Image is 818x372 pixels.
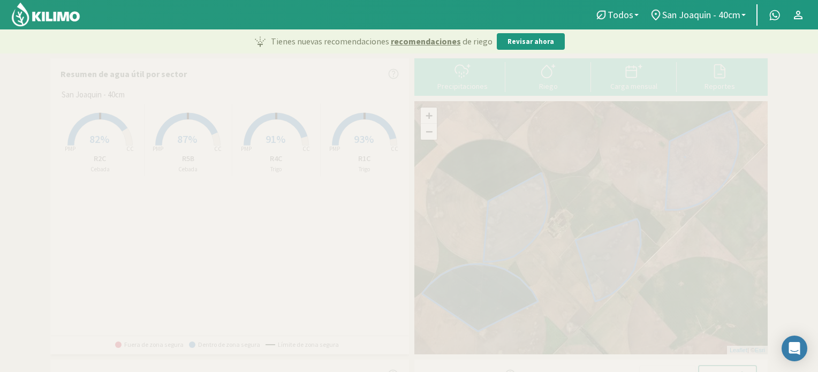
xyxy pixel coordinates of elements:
[421,108,437,124] a: Zoom in
[56,165,144,174] p: Cebada
[145,153,232,164] p: R5B
[608,9,633,20] span: Todos
[423,82,502,90] div: Precipitaciones
[60,67,187,80] p: Resumen de agua útil por sector
[11,2,81,27] img: Kilimo
[145,165,232,174] p: Cebada
[271,35,493,48] p: Tienes nuevas recomendaciones
[56,153,144,164] p: R2C
[153,145,163,153] tspan: PMP
[321,165,409,174] p: Trigo
[594,82,673,90] div: Carga mensual
[680,82,759,90] div: Reportes
[677,62,762,90] button: Reportes
[730,347,747,353] a: Leaflet
[421,124,437,140] a: Zoom out
[126,145,134,153] tspan: CC
[241,145,252,153] tspan: PMP
[354,132,374,146] span: 93%
[177,132,197,146] span: 87%
[266,132,285,146] span: 91%
[65,145,75,153] tspan: PMP
[232,153,320,164] p: R4C
[591,62,677,90] button: Carga mensual
[391,35,461,48] span: recomendaciones
[302,145,310,153] tspan: CC
[420,62,505,90] button: Precipitaciones
[232,165,320,174] p: Trigo
[497,33,565,50] button: Revisar ahora
[463,35,493,48] span: de riego
[329,145,340,153] tspan: PMP
[391,145,398,153] tspan: CC
[215,145,222,153] tspan: CC
[321,153,409,164] p: R1C
[89,132,109,146] span: 82%
[62,89,125,101] span: San Joaquin - 40cm
[509,82,588,90] div: Riego
[189,341,260,348] span: Dentro de zona segura
[115,341,184,348] span: Fuera de zona segura
[662,9,740,20] span: San Joaquin - 40cm
[727,346,768,355] div: | ©
[266,341,339,348] span: Límite de zona segura
[755,347,765,353] a: Esri
[508,36,554,47] p: Revisar ahora
[782,336,807,361] div: Open Intercom Messenger
[505,62,591,90] button: Riego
